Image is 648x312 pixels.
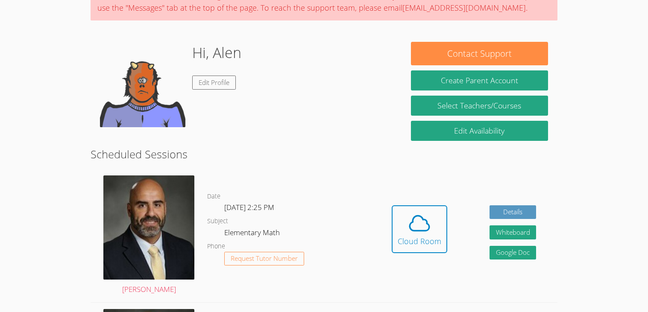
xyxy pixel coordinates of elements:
[411,96,548,116] a: Select Teachers/Courses
[490,225,537,239] button: Whiteboard
[392,205,447,253] button: Cloud Room
[103,175,194,296] a: [PERSON_NAME]
[224,202,274,212] span: [DATE] 2:25 PM
[192,76,236,90] a: Edit Profile
[398,235,441,247] div: Cloud Room
[231,255,298,262] span: Request Tutor Number
[207,191,220,202] dt: Date
[207,216,228,227] dt: Subject
[103,175,194,280] img: avatar.png
[207,241,225,252] dt: Phone
[411,70,548,90] button: Create Parent Account
[490,205,537,219] a: Details
[224,252,304,266] button: Request Tutor Number
[224,227,281,241] dd: Elementary Math
[490,246,537,260] a: Google Doc
[411,42,548,65] button: Contact Support
[100,42,185,127] img: default.png
[91,146,557,162] h2: Scheduled Sessions
[192,42,241,64] h1: Hi, Alen
[411,121,548,141] a: Edit Availability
